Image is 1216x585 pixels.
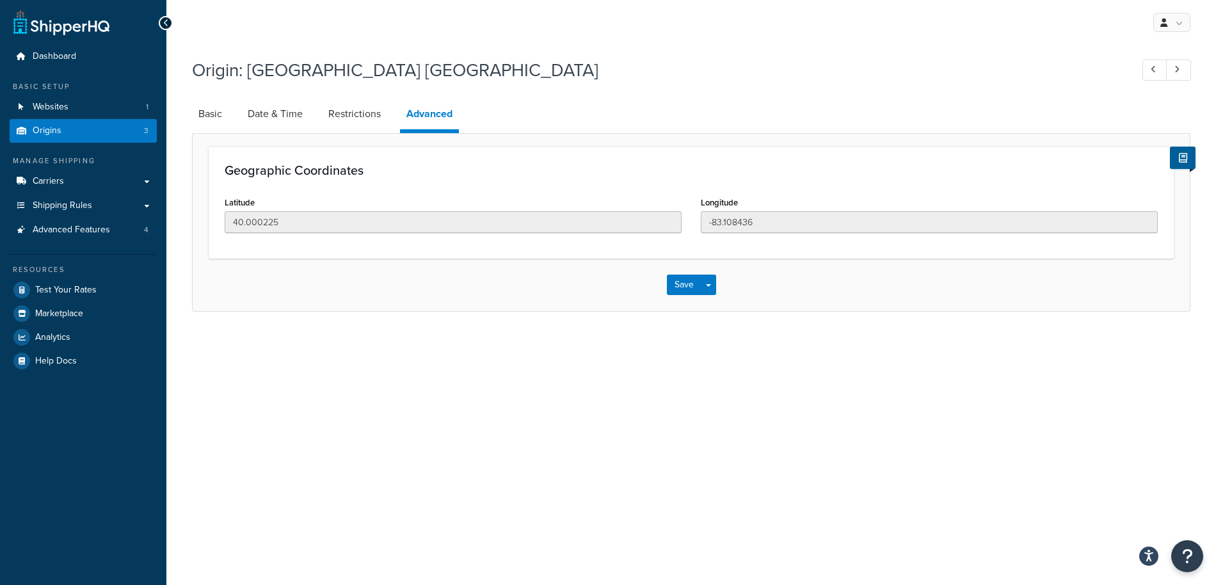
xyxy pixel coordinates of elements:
[33,125,61,136] span: Origins
[10,95,157,119] li: Websites
[10,349,157,373] a: Help Docs
[10,218,157,242] a: Advanced Features4
[667,275,701,295] button: Save
[10,218,157,242] li: Advanced Features
[35,309,83,319] span: Marketplace
[10,170,157,193] a: Carriers
[33,51,76,62] span: Dashboard
[10,194,157,218] a: Shipping Rules
[144,125,148,136] span: 3
[10,278,157,301] a: Test Your Rates
[10,302,157,325] a: Marketplace
[701,198,738,207] label: Longitude
[144,225,148,236] span: 4
[10,119,157,143] li: Origins
[1142,60,1167,81] a: Previous Record
[10,45,157,68] a: Dashboard
[33,225,110,236] span: Advanced Features
[33,200,92,211] span: Shipping Rules
[33,102,68,113] span: Websites
[10,326,157,349] a: Analytics
[10,156,157,166] div: Manage Shipping
[225,163,1158,177] h3: Geographic Coordinates
[225,198,255,207] label: Latitude
[10,119,157,143] a: Origins3
[10,81,157,92] div: Basic Setup
[192,58,1119,83] h1: Origin: [GEOGRAPHIC_DATA] [GEOGRAPHIC_DATA]
[1166,60,1191,81] a: Next Record
[400,99,459,133] a: Advanced
[35,356,77,367] span: Help Docs
[322,99,387,129] a: Restrictions
[35,332,70,343] span: Analytics
[1170,147,1196,169] button: Show Help Docs
[10,95,157,119] a: Websites1
[192,99,228,129] a: Basic
[146,102,148,113] span: 1
[241,99,309,129] a: Date & Time
[10,264,157,275] div: Resources
[1171,540,1203,572] button: Open Resource Center
[35,285,97,296] span: Test Your Rates
[33,176,64,187] span: Carriers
